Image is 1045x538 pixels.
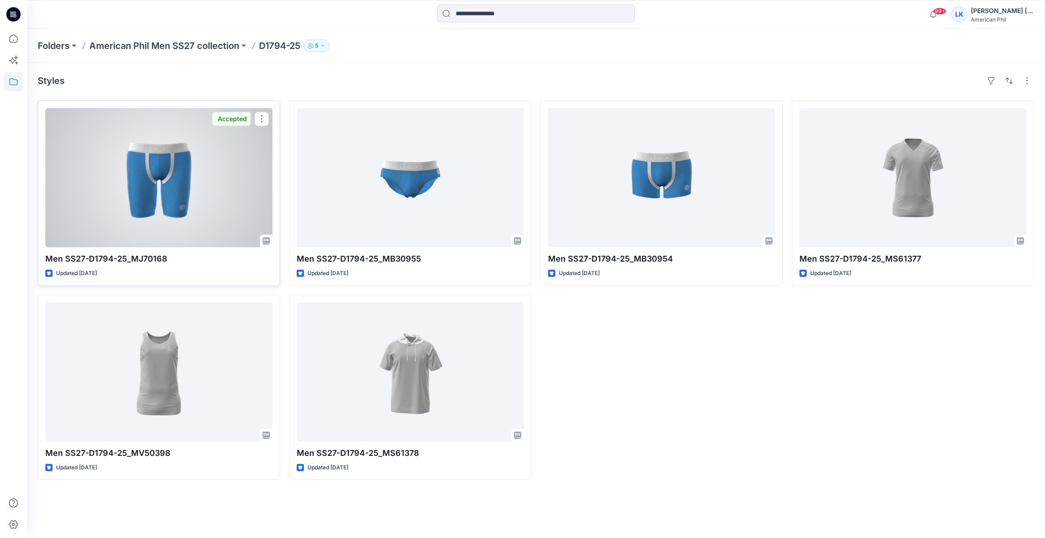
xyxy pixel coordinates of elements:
a: Men SS27-D1794-25_MB30955 [297,108,524,247]
p: Updated [DATE] [307,269,348,278]
p: Men SS27-D1794-25_MV50398 [45,447,272,459]
div: [PERSON_NAME] [PERSON_NAME] [971,5,1034,16]
p: Men SS27-D1794-25_MJ70168 [45,253,272,265]
div: LK [951,6,967,22]
a: Men SS27-D1794-25_MB30954 [548,108,775,247]
span: 99+ [933,8,946,15]
p: Men SS27-D1794-25_MB30955 [297,253,524,265]
button: 5 [304,39,329,52]
a: American Phil Men SS27 collection [89,39,239,52]
p: D1794-25 [259,39,300,52]
p: Men SS27-D1794-25_MB30954 [548,253,775,265]
p: Updated [DATE] [56,463,97,472]
div: American Phil [971,16,1034,23]
a: Men SS27-D1794-25_MS61378 [297,302,524,442]
h4: Styles [38,75,65,86]
p: Updated [DATE] [810,269,851,278]
a: Men SS27-D1794-25_MV50398 [45,302,272,442]
a: Men SS27-D1794-25_MJ70168 [45,108,272,247]
p: Updated [DATE] [559,269,600,278]
p: Men SS27-D1794-25_MS61378 [297,447,524,459]
p: 5 [315,41,318,51]
p: Updated [DATE] [56,269,97,278]
a: Men SS27-D1794-25_MS61377 [799,108,1027,247]
p: Updated [DATE] [307,463,348,472]
a: Folders [38,39,70,52]
p: Men SS27-D1794-25_MS61377 [799,253,1027,265]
